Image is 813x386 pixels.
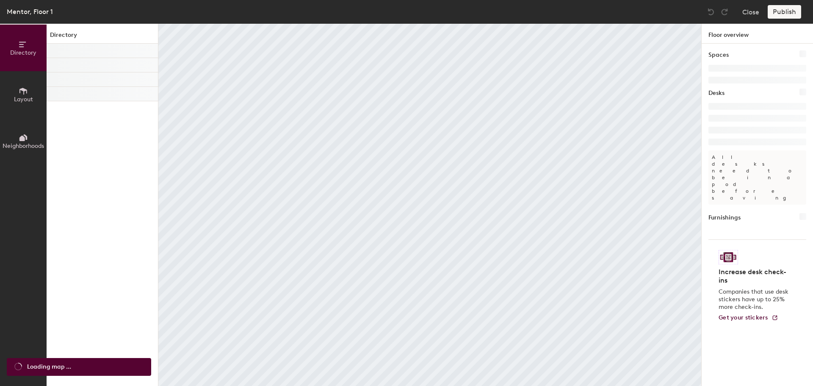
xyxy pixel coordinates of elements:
[702,24,813,44] h1: Floor overview
[47,31,158,44] h1: Directory
[158,24,701,386] canvas: Map
[719,314,778,322] a: Get your stickers
[708,50,729,60] h1: Spaces
[7,6,53,17] div: Mentor, Floor 1
[27,362,71,372] span: Loading map ...
[708,213,741,222] h1: Furnishings
[719,288,791,311] p: Companies that use desk stickers have up to 25% more check-ins.
[707,8,715,16] img: Undo
[10,49,36,56] span: Directory
[708,89,725,98] h1: Desks
[14,96,33,103] span: Layout
[742,5,759,19] button: Close
[719,250,738,264] img: Sticker logo
[708,150,806,205] p: All desks need to be in a pod before saving
[3,142,44,150] span: Neighborhoods
[719,268,791,285] h4: Increase desk check-ins
[720,8,729,16] img: Redo
[719,314,768,321] span: Get your stickers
